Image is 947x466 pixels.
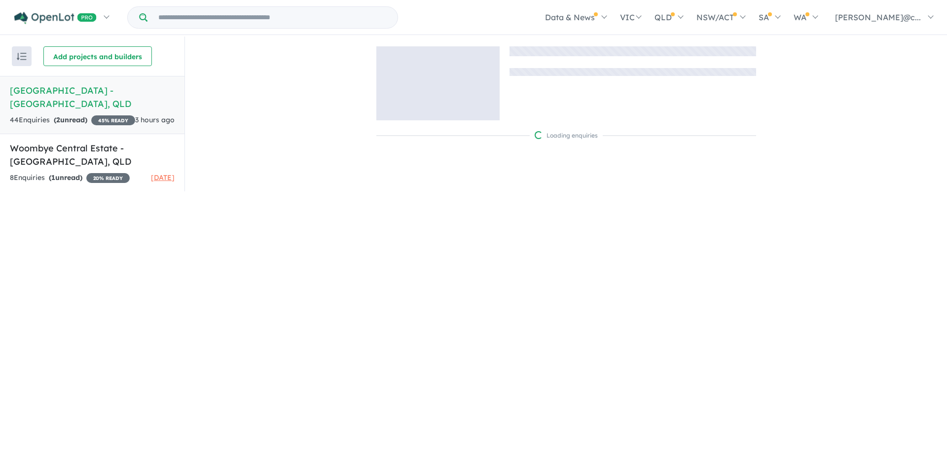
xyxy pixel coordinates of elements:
span: 1 [51,173,55,182]
img: sort.svg [17,53,27,60]
img: Openlot PRO Logo White [14,12,97,24]
strong: ( unread) [49,173,82,182]
span: 20 % READY [86,173,130,183]
h5: [GEOGRAPHIC_DATA] - [GEOGRAPHIC_DATA] , QLD [10,84,175,110]
div: 8 Enquir ies [10,172,130,184]
strong: ( unread) [54,115,87,124]
span: [DATE] [151,173,175,182]
div: Loading enquiries [535,131,598,141]
span: 3 hours ago [135,115,175,124]
span: 45 % READY [91,115,135,125]
button: Add projects and builders [43,46,152,66]
span: [PERSON_NAME]@c... [835,12,921,22]
input: Try estate name, suburb, builder or developer [149,7,396,28]
span: 2 [56,115,60,124]
h5: Woombye Central Estate - [GEOGRAPHIC_DATA] , QLD [10,142,175,168]
div: 44 Enquir ies [10,114,135,126]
